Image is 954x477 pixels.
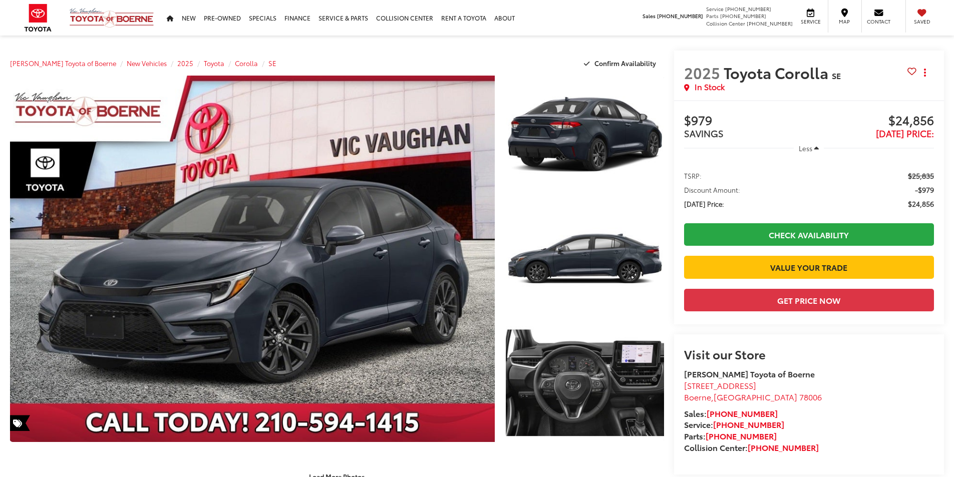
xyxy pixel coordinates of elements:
strong: [PERSON_NAME] Toyota of Boerne [684,368,815,379]
span: 78006 [799,391,822,402]
span: [DATE] Price: [684,199,724,209]
span: dropdown dots [924,69,926,77]
span: 2025 [684,62,720,83]
a: Expand Photo 1 [506,76,664,194]
button: Confirm Availability [578,55,664,72]
a: Expand Photo 2 [506,200,664,318]
span: Service [799,18,822,25]
button: Get Price Now [684,289,934,311]
a: 2025 [177,59,193,68]
a: [PERSON_NAME] Toyota of Boerne [10,59,116,68]
span: [PHONE_NUMBER] [720,12,766,20]
img: 2025 Toyota Corolla SE [504,322,665,443]
img: 2025 Toyota Corolla SE [504,198,665,319]
strong: Parts: [684,430,777,441]
strong: Sales: [684,407,778,419]
a: SE [268,59,276,68]
strong: Service: [684,418,784,430]
h2: Visit our Store [684,347,934,360]
a: Check Availability [684,223,934,246]
span: Contact [867,18,890,25]
span: Special [10,415,30,431]
span: [PHONE_NUMBER] [657,12,703,20]
a: [PHONE_NUMBER] [707,407,778,419]
span: $25,835 [908,171,934,181]
a: Corolla [235,59,258,68]
img: 2025 Toyota Corolla SE [504,74,665,195]
span: TSRP: [684,171,702,181]
span: Sales [643,12,656,20]
span: In Stock [695,81,725,93]
span: SE [832,70,841,81]
span: Collision Center [706,20,745,27]
a: [STREET_ADDRESS] Boerne,[GEOGRAPHIC_DATA] 78006 [684,379,822,402]
strong: Collision Center: [684,441,819,453]
span: SAVINGS [684,127,724,140]
span: $24,856 [809,114,934,129]
button: Less [794,139,824,157]
a: [PHONE_NUMBER] [713,418,784,430]
span: Discount Amount: [684,185,740,195]
a: Toyota [204,59,224,68]
img: 2025 Toyota Corolla SE [5,74,499,444]
a: [PHONE_NUMBER] [706,430,777,441]
span: , [684,391,822,402]
span: Parts [706,12,719,20]
span: $979 [684,114,809,129]
span: Boerne [684,391,711,402]
span: [GEOGRAPHIC_DATA] [714,391,797,402]
span: Less [799,144,812,153]
span: [DATE] Price: [876,127,934,140]
span: Saved [911,18,933,25]
span: Confirm Availability [594,59,656,68]
span: Service [706,5,724,13]
span: [PHONE_NUMBER] [747,20,793,27]
span: [STREET_ADDRESS] [684,379,756,391]
span: Map [833,18,855,25]
a: Expand Photo 0 [10,76,495,442]
span: [PHONE_NUMBER] [725,5,771,13]
button: Actions [916,64,934,81]
a: [PHONE_NUMBER] [748,441,819,453]
a: Expand Photo 3 [506,324,664,442]
a: Value Your Trade [684,256,934,278]
a: New Vehicles [127,59,167,68]
img: Vic Vaughan Toyota of Boerne [69,8,154,28]
span: $24,856 [908,199,934,209]
span: -$979 [915,185,934,195]
span: Toyota Corolla [724,62,832,83]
